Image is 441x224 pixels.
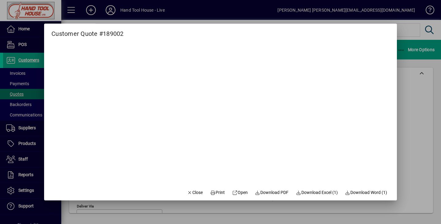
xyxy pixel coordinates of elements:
button: Print [208,187,227,198]
a: Open [230,187,250,198]
span: Print [210,189,225,196]
span: Close [187,189,203,196]
span: Download Excel (1) [296,189,338,196]
span: Download Word (1) [345,189,387,196]
button: Download Word (1) [343,187,390,198]
button: Close [185,187,205,198]
span: Open [232,189,248,196]
button: Download Excel (1) [293,187,340,198]
a: Download PDF [253,187,291,198]
h2: Customer Quote #189002 [44,24,131,39]
span: Download PDF [255,189,289,196]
